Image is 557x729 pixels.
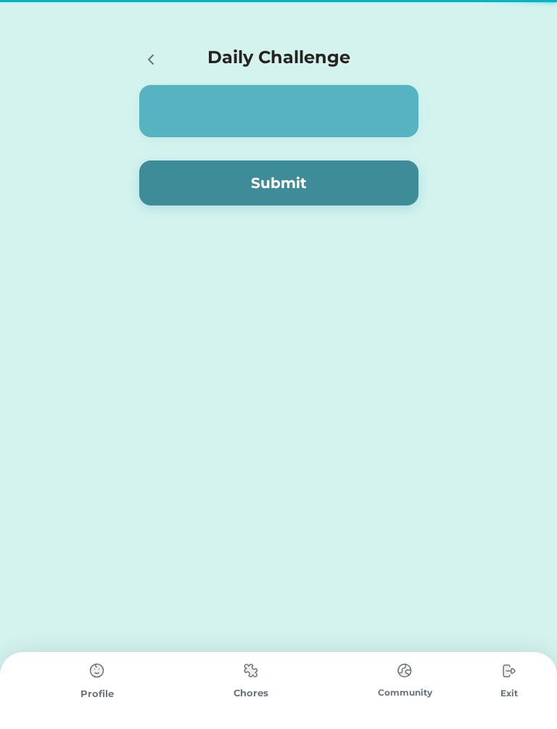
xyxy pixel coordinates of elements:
[83,656,112,685] img: type%3Dchores%2C%20state%3Ddefault.svg
[20,687,174,701] div: Profile
[207,44,350,70] h4: Daily Challenge
[154,99,177,123] img: yH5BAEAAAAALAAAAAABAAEAAAIBRAA7
[174,686,328,701] div: Chores
[328,686,482,699] div: Community
[139,160,418,205] button: Submit
[495,656,524,685] img: type%3Dchores%2C%20state%3Ddefault.svg
[390,656,419,685] img: type%3Dchores%2C%20state%3Ddefault.svg
[482,687,537,700] div: Exit
[236,656,265,685] img: type%3Dchores%2C%20state%3Ddefault.svg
